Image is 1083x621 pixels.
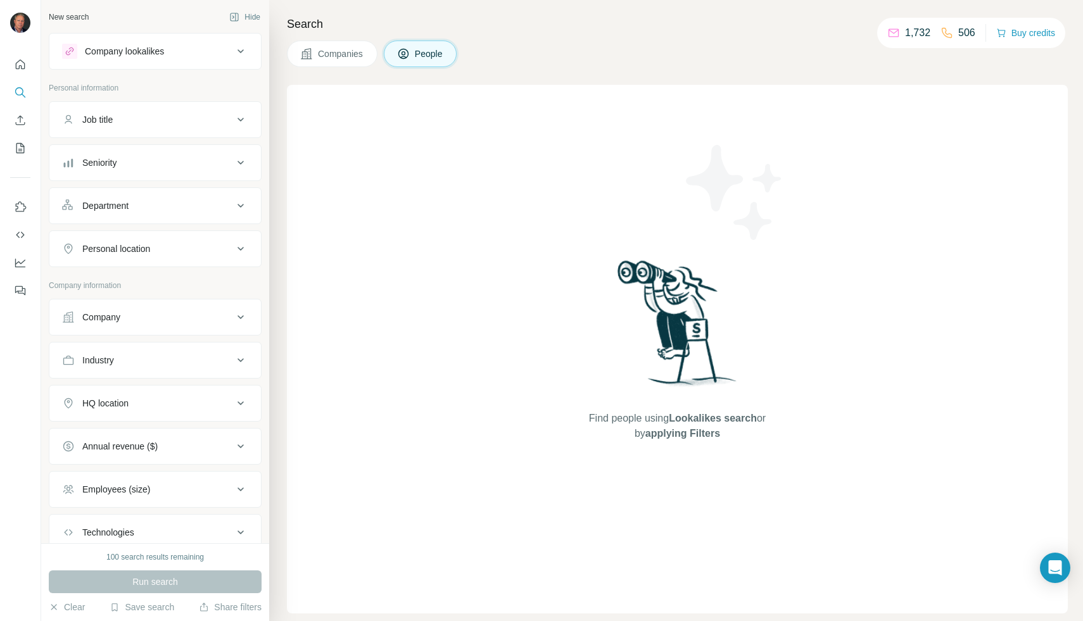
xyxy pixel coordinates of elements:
span: Find people using or by [576,411,778,441]
button: Dashboard [10,251,30,274]
div: Open Intercom Messenger [1040,553,1070,583]
img: Surfe Illustration - Woman searching with binoculars [612,257,744,398]
p: 506 [958,25,975,41]
span: Companies [318,47,364,60]
button: Search [10,81,30,104]
span: applying Filters [645,428,720,439]
div: 100 search results remaining [106,551,204,563]
button: My lists [10,137,30,160]
button: Company [49,302,261,332]
div: Seniority [82,156,117,169]
h4: Search [287,15,1068,33]
button: Department [49,191,261,221]
button: HQ location [49,388,261,418]
div: Employees (size) [82,483,150,496]
span: Lookalikes search [669,413,757,423]
button: Share filters [199,601,262,613]
div: Annual revenue ($) [82,440,158,453]
div: Industry [82,354,114,367]
button: Annual revenue ($) [49,431,261,461]
p: Personal information [49,82,262,94]
button: Industry [49,345,261,375]
div: HQ location [82,397,129,410]
div: Company [82,311,120,323]
button: Seniority [49,147,261,178]
button: Use Surfe API [10,223,30,246]
button: Quick start [10,53,30,76]
button: Employees (size) [49,474,261,505]
div: Technologies [82,526,134,539]
div: Personal location [82,242,150,255]
button: Company lookalikes [49,36,261,66]
img: Surfe Illustration - Stars [678,135,792,249]
p: Company information [49,280,262,291]
div: New search [49,11,89,23]
button: Personal location [49,234,261,264]
span: People [415,47,444,60]
button: Job title [49,104,261,135]
p: 1,732 [905,25,930,41]
button: Save search [110,601,174,613]
button: Enrich CSV [10,109,30,132]
button: Buy credits [996,24,1055,42]
button: Feedback [10,279,30,302]
div: Company lookalikes [85,45,164,58]
button: Clear [49,601,85,613]
img: Avatar [10,13,30,33]
div: Job title [82,113,113,126]
button: Technologies [49,517,261,548]
button: Use Surfe on LinkedIn [10,196,30,218]
div: Department [82,199,129,212]
button: Hide [220,8,269,27]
